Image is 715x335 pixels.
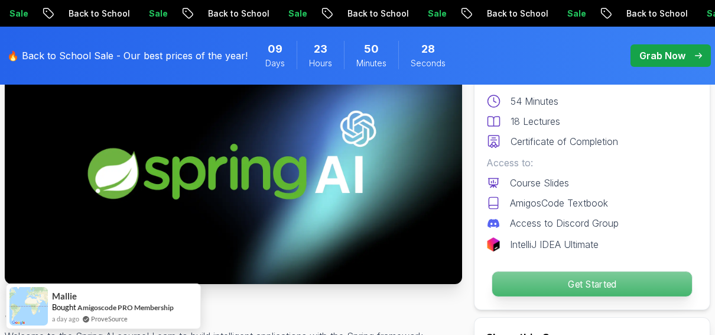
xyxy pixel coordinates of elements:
[176,8,256,20] p: Back to School
[511,94,558,108] p: 54 Minutes
[535,8,573,20] p: Sale
[455,8,535,20] p: Back to School
[411,57,446,69] span: Seconds
[510,237,599,252] p: IntelliJ IDEA Ultimate
[52,302,76,312] span: Bought
[268,41,282,57] span: 9 Days
[510,196,608,210] p: AmigosCode Textbook
[510,216,619,230] p: Access to Discord Group
[265,57,285,69] span: Days
[314,41,327,57] span: 23 Hours
[37,8,117,20] p: Back to School
[675,8,713,20] p: Sale
[486,156,698,170] p: Access to:
[396,8,434,20] p: Sale
[77,303,174,312] a: Amigoscode PRO Membership
[5,27,462,284] img: spring-ai_thumbnail
[5,301,462,324] h1: Spring AI
[309,57,332,69] span: Hours
[356,57,386,69] span: Minutes
[421,41,435,57] span: 28 Seconds
[117,8,155,20] p: Sale
[594,8,675,20] p: Back to School
[639,49,685,63] p: Grab Now
[486,237,500,252] img: jetbrains logo
[511,114,560,128] p: 18 Lectures
[316,8,396,20] p: Back to School
[511,134,618,149] p: Certificate of Completion
[7,49,248,63] p: 🔥 Back to School Sale - Our best prices of the year!
[492,271,693,297] button: Get Started
[52,291,77,301] span: Mallie
[510,176,569,190] p: Course Slides
[9,287,48,326] img: provesource social proof notification image
[364,41,379,57] span: 50 Minutes
[256,8,294,20] p: Sale
[52,314,79,324] span: a day ago
[91,314,128,324] a: ProveSource
[492,272,692,297] p: Get Started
